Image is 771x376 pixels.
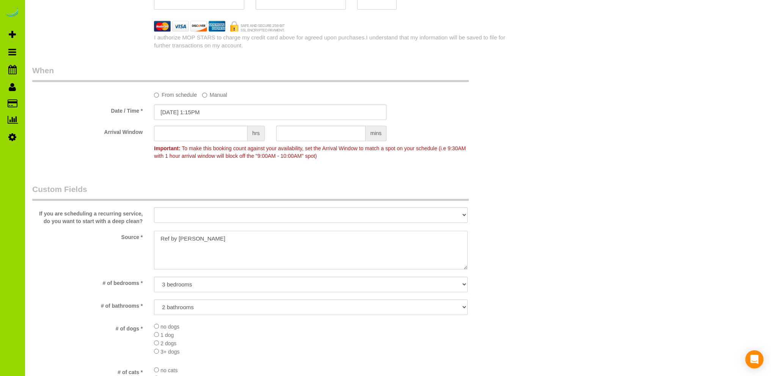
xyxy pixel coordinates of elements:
span: 3+ dogs [160,349,179,355]
label: Date / Time * [27,104,148,115]
label: Arrival Window [27,126,148,136]
label: If you are scheduling a recurring service, do you want to start with a deep clean? [27,207,148,225]
span: mins [366,126,386,141]
strong: Important: [154,145,180,151]
legend: When [32,65,469,82]
img: credit cards [148,21,290,31]
span: hrs [248,126,264,141]
input: From schedule [154,93,159,98]
span: no dogs [160,324,179,330]
label: Source * [27,231,148,241]
div: I authorize MOP STARS to charge my credit card above for agreed upon purchases. [148,33,514,50]
label: # of dogs * [27,322,148,332]
span: 1 dog [160,332,174,338]
input: Manual [202,93,207,98]
img: Automaid Logo [5,8,20,18]
input: MM/DD/YYYY HH:MM [154,104,386,120]
label: From schedule [154,88,197,99]
span: no cats [160,367,177,373]
label: Manual [202,88,227,99]
label: # of bathrooms * [27,299,148,310]
label: # of bedrooms * [27,277,148,287]
div: Open Intercom Messenger [745,350,763,368]
span: To make this booking count against your availability, set the Arrival Window to match a spot on y... [154,145,466,159]
label: # of cats * [27,366,148,376]
span: 2 dogs [160,340,176,346]
legend: Custom Fields [32,184,469,201]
